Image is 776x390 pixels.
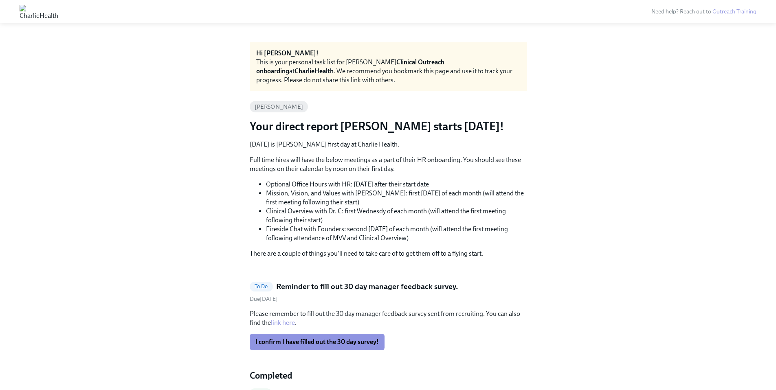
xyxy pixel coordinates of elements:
[250,281,527,303] a: To DoReminder to fill out 30 day manager feedback survey.Due[DATE]
[250,249,527,258] p: There are a couple of things you'll need to take care of to get them off to a flying start.
[266,207,527,225] li: Clinical Overview with Dr. C: first Wednesdy of each month (will attend the first meeting followi...
[250,283,273,289] span: To Do
[20,5,58,18] img: CharlieHealth
[255,338,379,346] span: I confirm I have filled out the 30 day survey!
[651,8,756,15] span: Need help? Reach out to
[276,281,458,292] h5: Reminder to fill out 30 day manager feedback survey.
[250,370,527,382] h4: Completed
[266,189,527,207] li: Mission, Vision, and Values with [PERSON_NAME]: first [DATE] of each month (will attend the first...
[271,319,295,326] a: link here
[266,225,527,243] li: Fireside Chat with Founders: second [DATE] of each month (will attend the first meeting following...
[250,156,527,173] p: Full time hires will have the below meetings as a part of their HR onboarding. You should see the...
[712,8,756,15] a: Outreach Training
[250,334,385,350] button: I confirm I have filled out the 30 day survey!
[250,296,278,302] span: Due [DATE]
[295,67,334,75] strong: CharlieHealth
[250,140,527,149] p: [DATE] is [PERSON_NAME] first day at Charlie Health.
[256,49,319,57] strong: Hi [PERSON_NAME]!
[250,104,308,110] span: [PERSON_NAME]
[250,119,527,134] h3: Your direct report [PERSON_NAME] starts [DATE]!
[266,180,527,189] li: Optional Office Hours with HR: [DATE] after their start date
[256,58,520,85] div: This is your personal task list for [PERSON_NAME] at . We recommend you bookmark this page and us...
[250,309,527,327] p: Please remember to fill out the 30 day manager feedback survey sent from recruiting. You can also...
